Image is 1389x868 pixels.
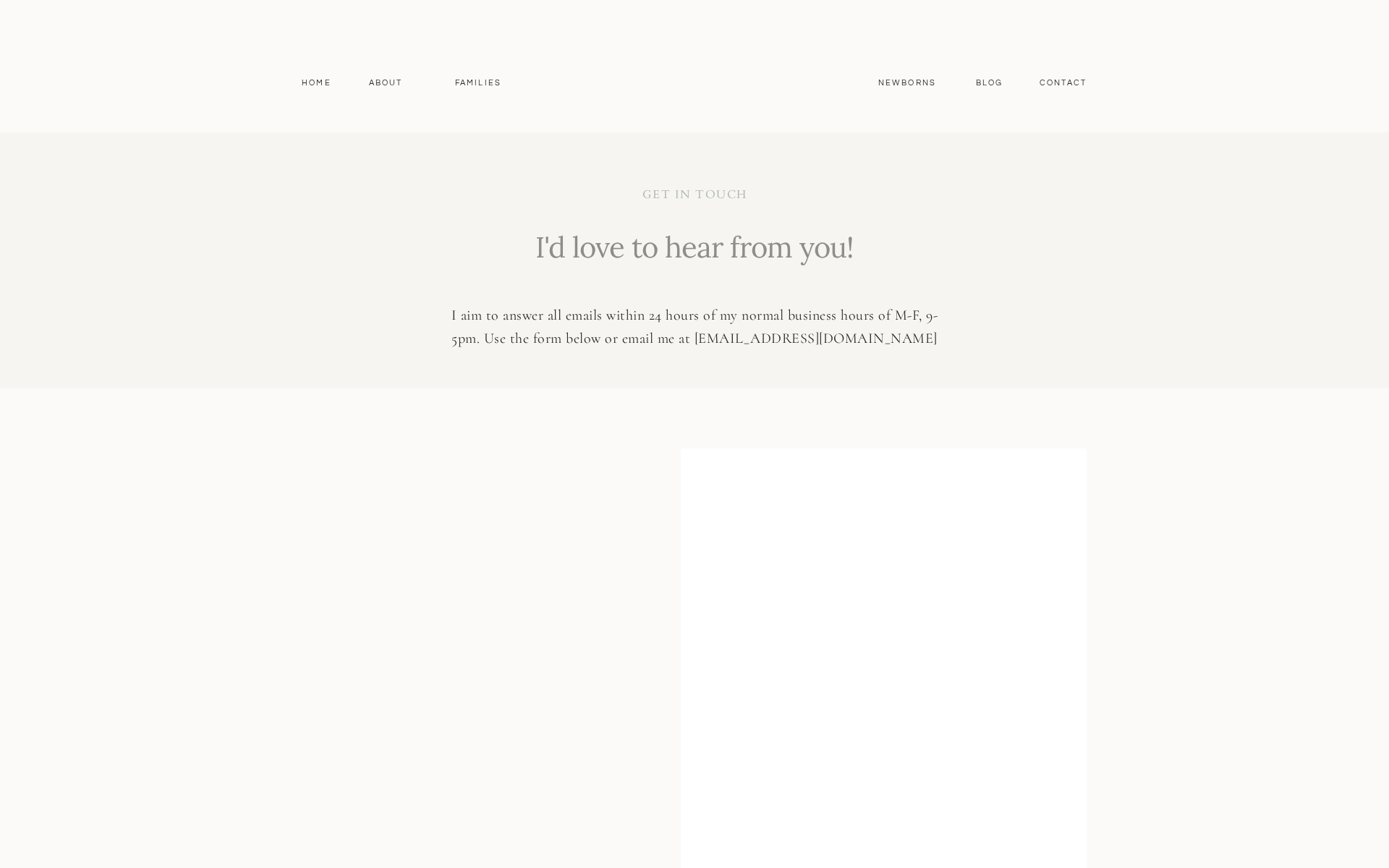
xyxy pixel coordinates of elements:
[295,77,338,90] a: Home
[532,227,857,282] p: I'd love to hear from you!
[537,187,853,207] p: get in touch
[438,304,951,351] p: I aim to answer all emails within 24 hours of my normal business hours of M-F, 9-5pm. Use the for...
[972,77,1006,90] a: Blog
[446,77,511,90] a: Families
[872,77,942,90] a: Newborns
[365,77,407,90] a: About
[1032,77,1095,90] a: contact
